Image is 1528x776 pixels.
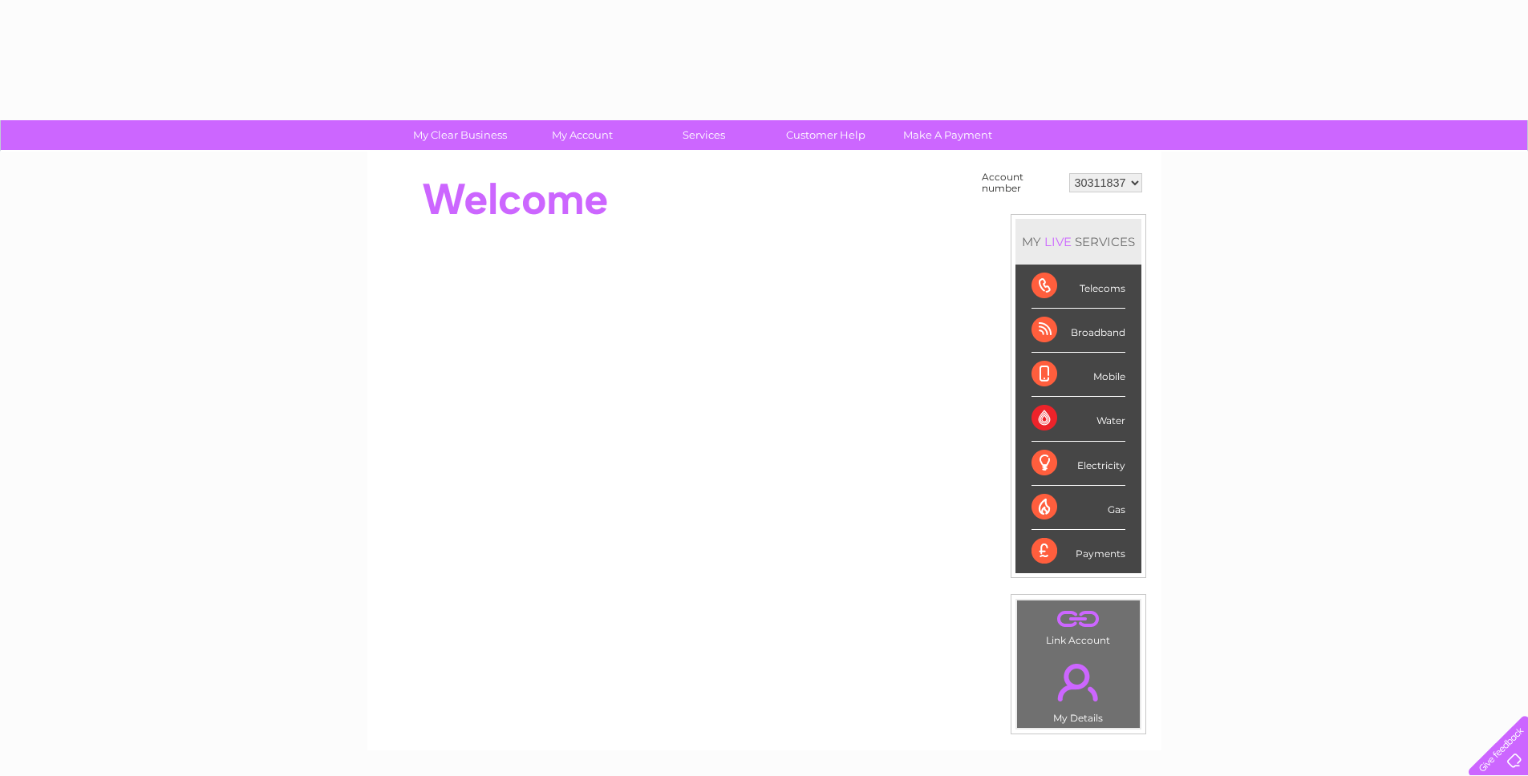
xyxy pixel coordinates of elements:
td: Account number [978,168,1065,198]
a: Make A Payment [882,120,1014,150]
a: My Clear Business [394,120,526,150]
div: Gas [1032,486,1125,530]
div: Water [1032,397,1125,441]
td: Link Account [1016,600,1141,650]
div: MY SERVICES [1015,219,1141,265]
a: . [1021,654,1136,710]
a: . [1021,604,1136,633]
a: My Account [516,120,648,150]
div: Payments [1032,530,1125,573]
a: Services [638,120,770,150]
div: Broadband [1032,309,1125,353]
div: Electricity [1032,442,1125,486]
td: My Details [1016,650,1141,729]
a: Customer Help [760,120,892,150]
div: LIVE [1041,234,1075,249]
div: Telecoms [1032,265,1125,309]
div: Mobile [1032,353,1125,397]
